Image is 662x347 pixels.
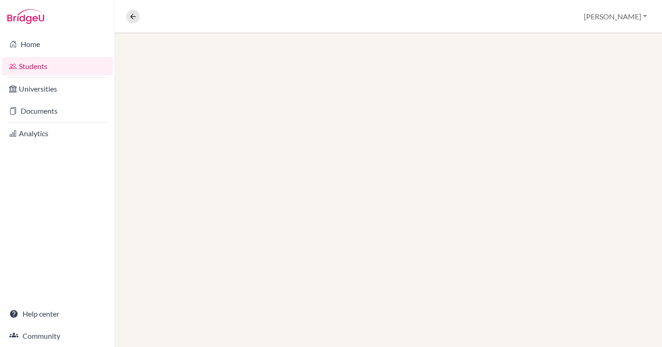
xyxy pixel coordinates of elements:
[2,305,113,323] a: Help center
[2,35,113,53] a: Home
[7,9,44,24] img: Bridge-U
[2,327,113,345] a: Community
[2,80,113,98] a: Universities
[2,57,113,75] a: Students
[2,124,113,143] a: Analytics
[580,8,651,25] button: [PERSON_NAME]
[2,102,113,120] a: Documents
